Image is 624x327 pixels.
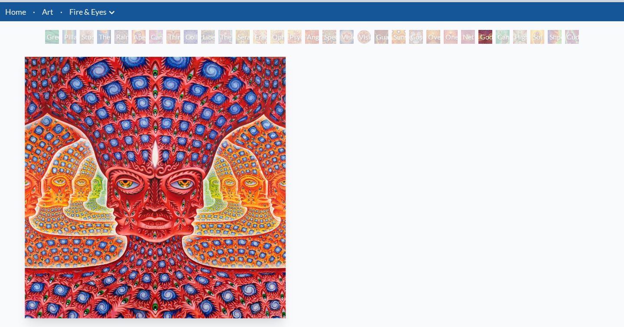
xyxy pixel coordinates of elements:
a: Art [42,6,53,18]
div: Net of Being [461,30,475,44]
div: Sunyata [392,30,406,44]
div: Fractal Eyes [253,30,267,44]
div: Guardian of Infinite Vision [374,30,388,44]
img: Godself-2012-Alex-Grey-watermarked.jpeg [25,57,286,318]
div: Seraphic Transport Docking on the Third Eye [236,30,250,44]
div: The Seer [218,30,232,44]
div: Cannafist [496,30,510,44]
li: · [57,2,66,21]
div: Vision [PERSON_NAME] [357,30,371,44]
div: Liberation Through Seeing [201,30,215,44]
div: Psychomicrograph of a Fractal Paisley Cherub Feather Tip [288,30,302,44]
div: Sol Invictus [530,30,544,44]
div: Cuddle [565,30,579,44]
div: Study for the Great Turn [80,30,94,44]
div: Rainbow Eye Ripple [114,30,128,44]
div: Vision Crystal [340,30,354,44]
a: Fire & Eyes [69,6,107,18]
div: Ophanic Eyelash [270,30,284,44]
div: Cannabis Sutra [149,30,163,44]
div: The Torch [97,30,111,44]
div: One [444,30,458,44]
a: Home [5,7,26,16]
div: Third Eye Tears of Joy [166,30,180,44]
div: Cosmic Elf [409,30,423,44]
div: Aperture [132,30,146,44]
div: Collective Vision [184,30,198,44]
div: Higher Vision [513,30,527,44]
div: Angel Skin [305,30,319,44]
div: Pillar of Awareness [62,30,76,44]
div: Shpongled [548,30,562,44]
div: Oversoul [426,30,440,44]
div: Godself [478,30,492,44]
li: · [29,2,39,21]
div: Green Hand [45,30,59,44]
div: Spectral Lotus [322,30,336,44]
